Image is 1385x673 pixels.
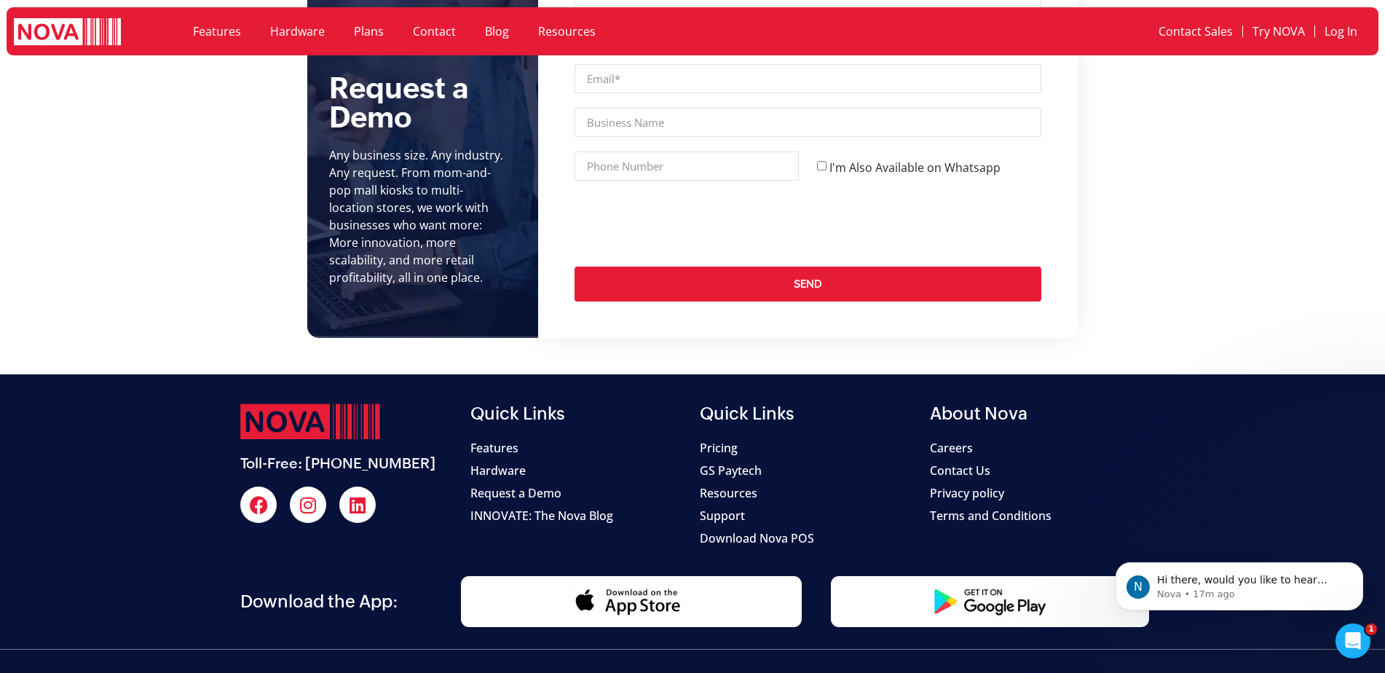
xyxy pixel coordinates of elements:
[1335,623,1370,658] iframe: Intercom live chat
[63,42,234,126] span: Hi there, would you like to hear more about our service? Please leave us your contact details and...
[930,507,1145,524] a: Terms and Conditions
[700,462,762,479] span: GS Paytech
[524,15,610,48] a: Resources
[700,530,915,547] a: Download Nova POS
[829,160,1001,176] label: I'm Also Available on Whatsapp
[470,439,686,457] a: Features
[575,195,796,252] iframe: reCAPTCHA
[700,484,915,502] a: Resources
[930,462,1145,479] a: Contact Us
[930,507,1051,524] span: Terms and Conditions
[700,530,814,547] span: Download Nova POS
[470,439,518,457] span: Features
[240,454,456,472] h2: Toll-Free: [PHONE_NUMBER]
[794,278,822,290] span: Send
[700,404,915,425] h2: Quick Links
[470,507,686,524] a: INNOVATE: The Nova Blog
[575,267,1041,302] button: Send
[700,439,738,457] span: Pricing
[1365,623,1377,635] span: 1
[700,507,745,524] span: Support
[470,507,613,524] span: INNOVATE: The Nova Blog
[1094,532,1385,634] iframe: Intercom notifications message
[930,439,1145,457] a: Careers
[178,15,955,48] nav: Menu
[339,15,398,48] a: Plans
[970,15,1367,48] nav: Menu
[470,484,686,502] a: Request a Demo
[1315,15,1367,48] a: Log In
[700,462,915,479] a: GS Paytech
[930,439,973,457] span: Careers
[575,64,1041,93] input: Email*
[329,74,517,132] h5: Request a Demo
[470,15,524,48] a: Blog
[930,404,1145,425] h2: About Nova
[240,591,454,613] h2: Download the App:
[700,484,757,502] span: Resources
[14,18,121,48] img: logo white
[1149,15,1242,48] a: Contact Sales
[63,56,251,69] p: Message from Nova, sent 17m ago
[470,462,526,479] span: Hardware
[700,507,915,524] a: Support
[575,151,799,181] input: Only numbers and phone characters (#, -, *, etc) are accepted.
[700,439,915,457] a: Pricing
[575,108,1041,137] input: Business Name
[398,15,470,48] a: Contact
[256,15,339,48] a: Hardware
[470,462,686,479] a: Hardware
[930,484,1004,502] span: Privacy policy
[930,484,1145,502] a: Privacy policy
[470,404,686,425] h2: Quick Links
[178,15,256,48] a: Features
[1243,15,1314,48] a: Try NOVA
[470,484,561,502] span: Request a Demo
[329,146,505,286] div: Any business size. Any industry. Any request. From mom-and-pop mall kiosks to multi-location stor...
[930,462,990,479] span: Contact Us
